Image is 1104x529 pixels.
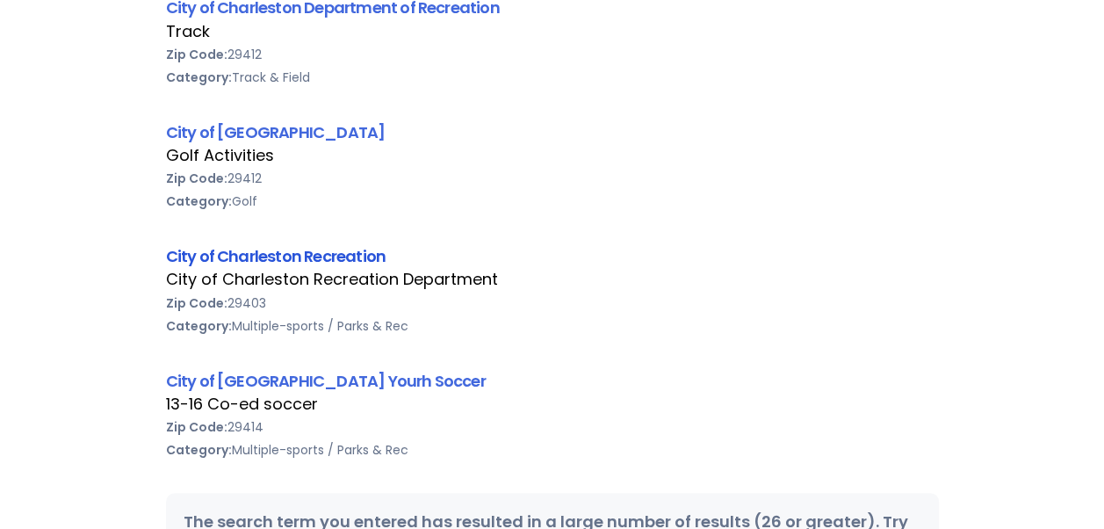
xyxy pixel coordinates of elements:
[166,192,232,210] b: Category:
[166,370,486,392] a: City of [GEOGRAPHIC_DATA] Yourh Soccer
[166,317,232,335] b: Category:
[166,170,227,187] b: Zip Code:
[166,393,939,416] div: 13-16 Co-ed soccer
[166,144,939,167] div: Golf Activities
[166,292,939,315] div: 29403
[166,20,939,43] div: Track
[166,244,939,268] div: City of Charleston Recreation
[166,120,939,144] div: City of [GEOGRAPHIC_DATA]
[166,418,227,436] b: Zip Code:
[166,43,939,66] div: 29412
[166,190,939,213] div: Golf
[166,294,227,312] b: Zip Code:
[166,416,939,438] div: 29414
[166,69,232,86] b: Category:
[166,315,939,337] div: Multiple-sports / Parks & Rec
[166,268,939,291] div: City of Charleston Recreation Department
[166,441,232,459] b: Category:
[166,245,386,267] a: City of Charleston Recreation
[166,369,939,393] div: City of [GEOGRAPHIC_DATA] Yourh Soccer
[166,66,939,89] div: Track & Field
[166,167,939,190] div: 29412
[166,438,939,461] div: Multiple-sports / Parks & Rec
[166,46,227,63] b: Zip Code:
[166,121,386,143] a: City of [GEOGRAPHIC_DATA]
